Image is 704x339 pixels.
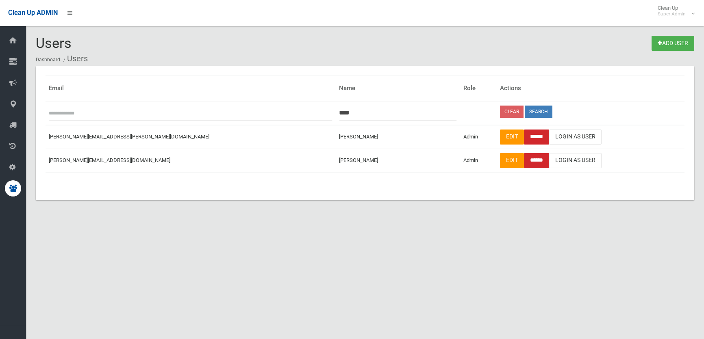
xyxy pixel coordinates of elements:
a: Edit [500,130,524,145]
small: Super Admin [658,11,686,17]
span: Clean Up [654,5,694,17]
td: [PERSON_NAME][EMAIL_ADDRESS][PERSON_NAME][DOMAIN_NAME] [46,125,336,149]
h4: Email [49,85,332,92]
a: Edit [500,153,524,168]
td: Admin [460,125,497,149]
button: Search [525,106,552,118]
a: Login As User [549,130,602,145]
h4: Actions [500,85,681,92]
a: Dashboard [36,57,60,63]
td: [PERSON_NAME][EMAIL_ADDRESS][DOMAIN_NAME] [46,149,336,172]
h4: Role [463,85,493,92]
td: [PERSON_NAME] [336,149,460,172]
a: Clear [500,106,524,118]
td: [PERSON_NAME] [336,125,460,149]
span: Users [36,35,72,51]
h4: Name [339,85,457,92]
span: Clean Up ADMIN [8,9,58,17]
td: Admin [460,149,497,172]
li: Users [61,51,88,66]
a: Login As User [549,153,602,168]
a: Add User [652,36,694,51]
